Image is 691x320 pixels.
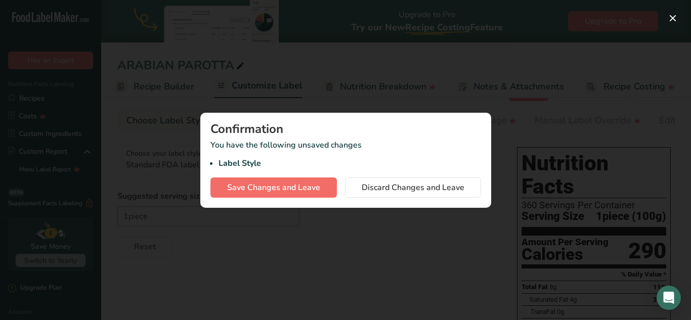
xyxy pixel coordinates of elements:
[362,181,464,194] span: Discard Changes and Leave
[219,157,481,169] li: Label Style
[210,139,481,169] p: You have the following unsaved changes
[345,177,481,198] button: Discard Changes and Leave
[210,123,481,135] div: Confirmation
[210,177,337,198] button: Save Changes and Leave
[657,286,681,310] div: Open Intercom Messenger
[227,181,320,194] span: Save Changes and Leave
